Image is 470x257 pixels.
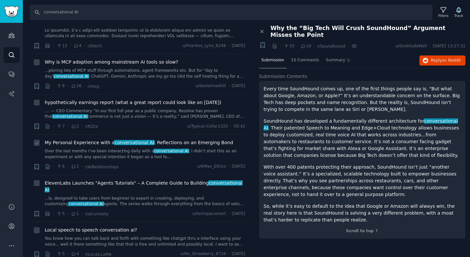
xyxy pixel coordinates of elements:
[71,83,82,89] span: 26
[87,84,99,89] span: r/mcp
[81,210,83,217] span: ·
[153,149,189,153] span: conversational AI
[314,43,315,50] span: ·
[84,83,85,90] span: ·
[454,13,463,18] div: Track
[431,58,461,64] span: Reply
[291,57,319,63] span: 10 Comments
[45,227,137,234] a: Local speech to speech conversation ai?
[56,211,65,217] span: 5
[228,251,229,257] span: ·
[232,83,245,89] span: [DATE]
[85,165,118,169] span: r/AIRelationships
[264,118,461,159] p: SoundHound has developed a fundamentally different architecture for . Their patented Speech to Me...
[326,57,345,63] span: Summary
[268,43,270,50] span: ·
[264,203,461,223] p: So, while it’s easy to default to the idea that Google or Amazon will always win, the real story ...
[56,251,65,257] span: 5
[4,6,19,17] img: GummySearch logo
[114,140,155,145] span: conversational AI
[87,44,102,48] span: r/btech
[81,163,83,170] span: ·
[442,58,461,63] span: on Reddit
[85,124,98,129] span: r/RZLV
[67,210,68,217] span: ·
[45,139,233,146] span: My Personal Experience with a : Reflections on an Emerging Bond
[81,123,83,130] span: ·
[53,42,54,49] span: ·
[348,43,349,50] span: ·
[197,164,226,170] span: u/KMax_Ethics
[45,139,233,146] a: My Personal Experience with aconversational AI: Reflections on an Emerging Bond
[45,99,221,106] a: hypothetically earnings report (what a great report could look like on [DATE])
[67,83,68,90] span: ·
[232,43,245,49] span: [DATE]
[85,252,111,257] span: r/LocalLLaMA
[45,28,245,39] a: Lo ipsumdol, S’a c adipi-elit seddoei temporinc ut la etdolorem aliqua eni admini ve quisn ex ull...
[264,164,461,198] p: With over 400 patents protecting their approach, SoundHound isn’t just “another voice assistant.”...
[228,211,229,217] span: ·
[452,6,465,19] button: Track
[56,83,65,89] span: 8
[297,43,298,50] span: ·
[84,42,85,49] span: ·
[45,180,243,192] span: conversational AI
[45,196,245,207] a: ...ls, designed to take users from beginner to expert in creating, deploying, and customizingconv...
[228,83,229,89] span: ·
[261,57,284,63] span: Submission
[300,43,311,49] span: 10
[71,124,79,129] span: 2
[45,236,245,247] a: You know how you can talk back and forth with something like chatgpt thru a interface using your ...
[259,73,307,80] span: Submission Contents
[232,211,245,217] span: [DATE]
[284,43,294,49] span: 33
[45,68,245,79] a: ...ploring lots of MCP stuff through automations, agent frameworks etc. But for "day to day"conve...
[45,59,178,66] a: Why is MCP adoption among mainstream AI tools so slow?
[71,164,79,170] span: 1
[438,13,448,18] div: Filters
[228,43,229,49] span: ·
[271,25,466,38] span: Why the “Big Tech Will Crush SoundHound” Argument Misses the Point
[182,43,226,49] span: u/Fearless_Lynx_6248
[187,124,228,129] span: u/Typical-Collar1320
[45,180,245,193] a: ElevenLabs Launches "Agents Tutorials" – A Complete Guide to Buildingconversational AI
[230,124,231,129] span: ·
[30,5,432,20] input: Search Keyword
[180,251,226,257] span: u/No_Strawberry_8719
[53,83,54,90] span: ·
[317,44,345,49] span: r/Soundhound
[52,114,88,119] span: conversational AI
[429,43,431,49] span: ·
[56,124,65,129] span: 7
[53,210,54,217] span: ·
[232,164,245,170] span: [DATE]
[67,163,68,170] span: ·
[53,163,54,170] span: ·
[196,83,226,89] span: u/danielrosehill
[68,202,104,206] span: conversational AI
[71,211,79,217] span: 1
[228,164,229,170] span: ·
[232,251,245,257] span: [DATE]
[45,148,245,160] a: Over the last months I’ve been interacting daily with aconversational AI. I didn’t start this as ...
[419,55,465,66] button: Replyon Reddit
[71,251,79,257] span: 4
[73,43,82,49] span: 4
[70,42,71,49] span: ·
[67,123,68,130] span: ·
[280,43,281,50] span: ·
[396,43,427,49] span: u/GratitudeWall
[53,74,89,79] span: conversational AI
[56,43,67,49] span: 12
[45,180,245,193] span: ElevenLabs Launches "Agents Tutorials" – A Complete Guide to Building
[56,164,65,170] span: 6
[192,211,226,217] span: u/techspecsmart
[45,108,245,120] a: .... ⸻ CEO Commentary “In our first full year as a public company, Rezolve has proven thatconvers...
[264,85,461,113] p: Every time SoundHound comes up, one of the first things people say is, “But what about Google, Am...
[433,43,465,49] span: [DATE] 13:27:31
[85,212,108,216] span: r/aicuriosity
